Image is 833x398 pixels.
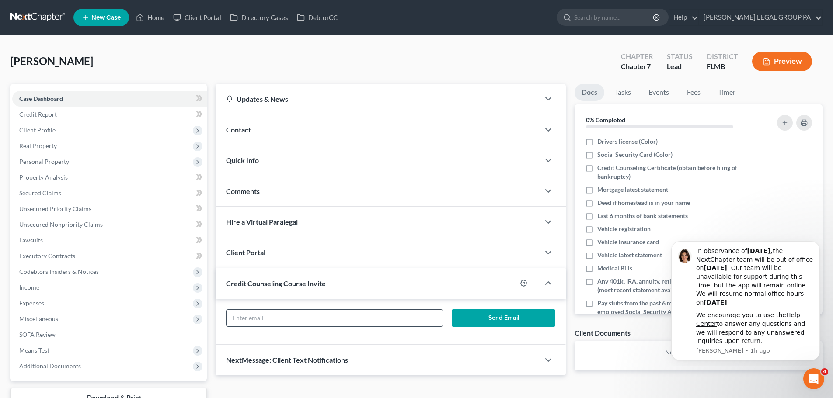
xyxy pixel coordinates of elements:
[597,251,662,260] span: Vehicle latest statement
[12,327,207,343] a: SOFA Review
[19,236,43,244] span: Lawsuits
[19,331,56,338] span: SOFA Review
[574,9,654,25] input: Search by name...
[597,277,753,294] span: Any 401k, IRA, annuity, retirement, stock statements (most recent statement available)
[226,248,265,256] span: Client Portal
[667,52,693,62] div: Status
[707,62,738,72] div: FLMB
[680,84,708,101] a: Fees
[19,205,91,212] span: Unsecured Priority Claims
[752,52,812,71] button: Preview
[19,221,103,228] span: Unsecured Nonpriority Claims
[597,150,673,159] span: Social Security Card (Color)
[575,84,604,101] a: Docs
[621,62,653,72] div: Chapter
[597,264,632,273] span: Medical Bills
[19,95,63,102] span: Case Dashboard
[226,218,298,226] span: Hire a Virtual Paralegal
[132,10,169,25] a: Home
[582,348,816,356] p: No client documents yet.
[19,173,68,181] span: Property Analysis
[19,142,57,149] span: Real Property
[12,170,207,185] a: Property Analysis
[597,238,659,246] span: Vehicle insurance card
[12,217,207,232] a: Unsecured Nonpriority Claims
[597,198,690,207] span: Deed if homestead is in your name
[597,163,753,181] span: Credit Counseling Certificate (obtain before filing of bankruptcy)
[667,62,693,72] div: Lead
[803,368,824,389] iframe: Intercom live chat
[608,84,638,101] a: Tasks
[10,55,93,67] span: [PERSON_NAME]
[226,156,259,164] span: Quick Info
[586,116,625,124] strong: 0% Completed
[597,299,753,325] span: Pay stubs from the past 6 months, if employed, if not employed Social Security Administration ben...
[597,185,668,194] span: Mortgage latest statement
[226,356,348,364] span: NextMessage: Client Text Notifications
[19,315,58,322] span: Miscellaneous
[226,187,260,195] span: Comments
[19,126,56,134] span: Client Profile
[91,14,121,21] span: New Case
[12,107,207,122] a: Credit Report
[12,91,207,107] a: Case Dashboard
[597,137,658,146] span: Drivers license (Color)
[19,346,49,354] span: Means Test
[226,279,326,287] span: Credit Counseling Course Invite
[19,284,39,291] span: Income
[699,10,822,25] a: [PERSON_NAME] LEGAL GROUP PA
[226,125,251,134] span: Contact
[821,368,828,375] span: 4
[19,158,69,165] span: Personal Property
[19,268,99,275] span: Codebtors Insiders & Notices
[12,201,207,217] a: Unsecured Priority Claims
[575,328,631,337] div: Client Documents
[293,10,342,25] a: DebtorCC
[597,211,688,220] span: Last 6 months of bank statements
[621,52,653,62] div: Chapter
[12,185,207,201] a: Secured Claims
[658,233,833,366] iframe: Intercom notifications message
[597,225,651,233] span: Vehicle registration
[707,52,738,62] div: District
[19,111,57,118] span: Credit Report
[641,84,676,101] a: Events
[452,309,556,327] button: Send Email
[19,299,44,307] span: Expenses
[227,310,442,326] input: Enter email
[19,252,75,260] span: Executory Contracts
[19,189,61,197] span: Secured Claims
[669,10,698,25] a: Help
[711,84,742,101] a: Timer
[169,10,226,25] a: Client Portal
[12,232,207,248] a: Lawsuits
[647,62,651,70] span: 7
[19,362,81,370] span: Additional Documents
[226,10,293,25] a: Directory Cases
[12,248,207,264] a: Executory Contracts
[226,94,529,104] div: Updates & News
